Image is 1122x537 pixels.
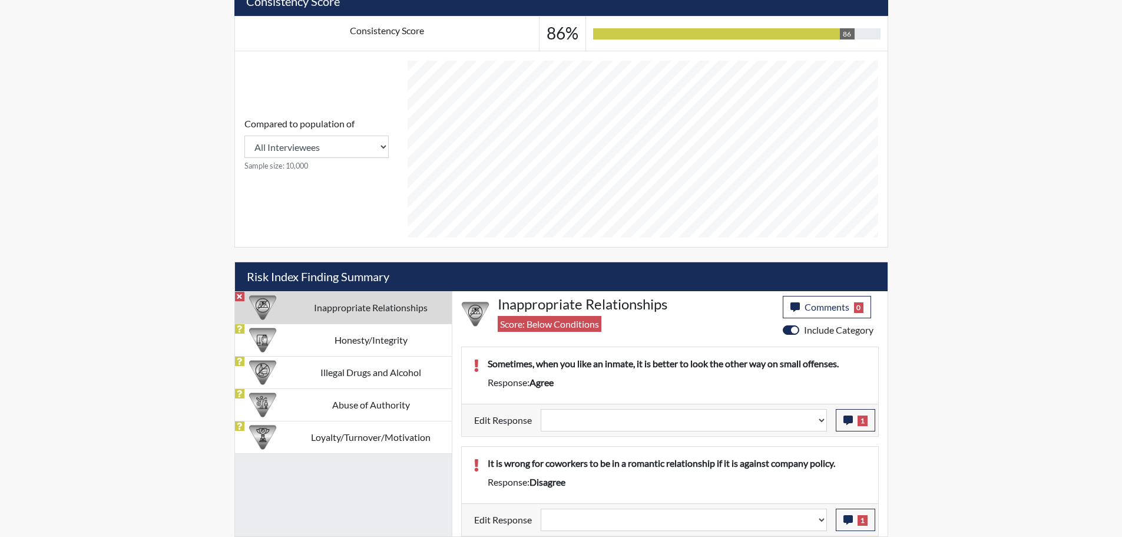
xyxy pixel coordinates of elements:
div: Update the test taker's response, the change might impact the score [532,509,836,531]
img: CATEGORY%20ICON-12.0f6f1024.png [249,359,276,386]
span: agree [529,377,554,388]
label: Include Category [804,323,873,337]
label: Edit Response [474,509,532,531]
div: Response: [479,375,875,390]
p: It is wrong for coworkers to be in a romantic relationship if it is against company policy. [488,456,866,470]
p: Sometimes, when you like an inmate, it is better to look the other way on small offenses. [488,357,866,371]
div: Consistency Score comparison among population [244,117,389,172]
h5: Risk Index Finding Summary [235,262,888,291]
td: Abuse of Authority [290,388,452,421]
td: Loyalty/Turnover/Motivation [290,421,452,453]
td: Illegal Drugs and Alcohol [290,356,452,388]
span: disagree [529,476,565,487]
td: Inappropriate Relationships [290,291,452,324]
td: Honesty/Integrity [290,324,452,356]
img: CATEGORY%20ICON-17.40ef8247.png [249,424,276,451]
img: CATEGORY%20ICON-14.139f8ef7.png [249,294,276,321]
span: 1 [858,515,868,526]
td: Consistency Score [234,17,540,51]
span: Comments [805,301,849,312]
span: Score: Below Conditions [498,316,601,332]
img: CATEGORY%20ICON-14.139f8ef7.png [462,301,489,328]
h3: 86% [547,24,578,44]
button: 1 [836,409,875,431]
span: 1 [858,416,868,426]
div: Update the test taker's response, the change might impact the score [532,409,836,431]
label: Edit Response [474,409,532,431]
label: Compared to population of [244,117,355,131]
button: Comments0 [783,296,872,318]
img: CATEGORY%20ICON-01.94e51fac.png [249,391,276,419]
button: 1 [836,509,875,531]
div: 86 [840,28,854,39]
h4: Inappropriate Relationships [498,296,774,313]
div: Response: [479,475,875,489]
small: Sample size: 10,000 [244,160,389,172]
span: 0 [854,302,864,313]
img: CATEGORY%20ICON-11.a5f294f4.png [249,327,276,354]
